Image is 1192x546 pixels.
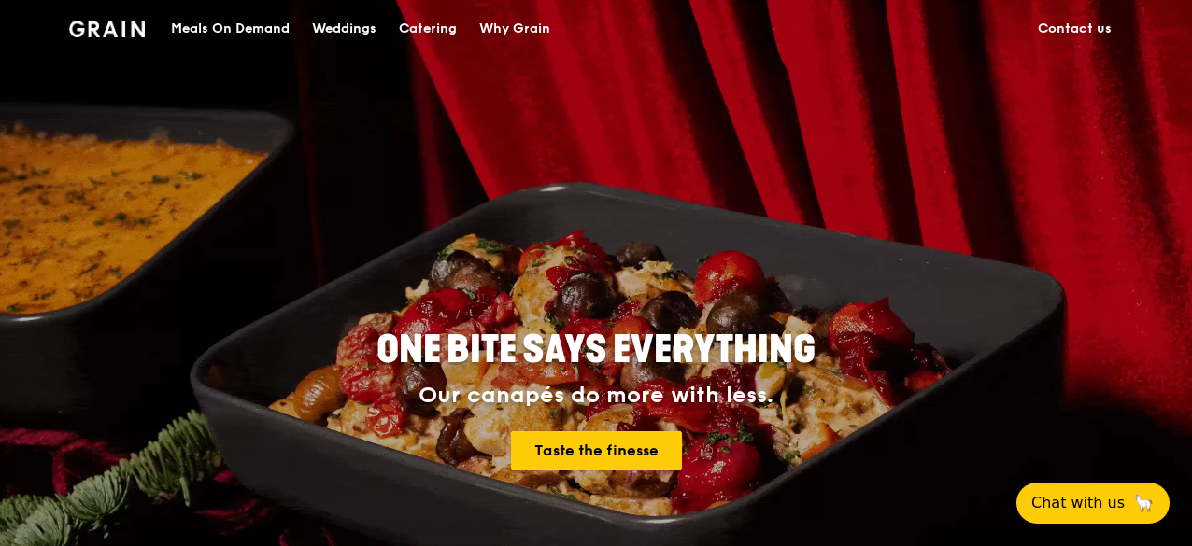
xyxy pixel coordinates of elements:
[260,383,932,409] div: Our canapés do more with less.
[1027,1,1123,57] a: Contact us
[388,1,468,57] a: Catering
[511,431,682,470] a: Taste the finesse
[479,1,550,57] div: Why Grain
[399,1,457,57] div: Catering
[1132,492,1155,514] span: 🦙
[376,328,816,372] span: ONE BITE SAYS EVERYTHING
[69,21,145,37] img: Grain
[301,1,388,57] a: Weddings
[312,1,376,57] div: Weddings
[1031,492,1125,514] span: Chat with us
[1016,483,1170,524] button: Chat with us🦙
[468,1,561,57] a: Why Grain
[171,1,290,57] div: Meals On Demand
